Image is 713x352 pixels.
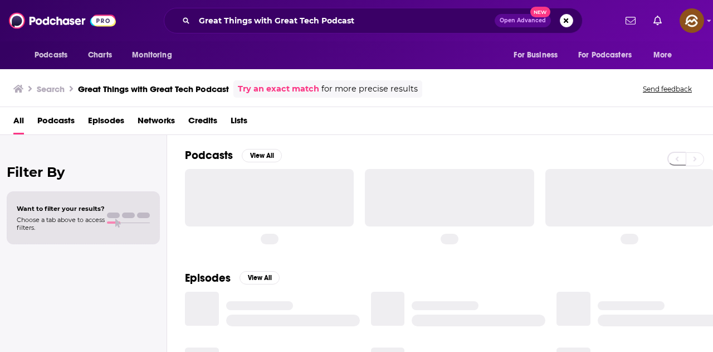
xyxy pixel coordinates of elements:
span: Charts [88,47,112,63]
a: Charts [81,45,119,66]
h2: Filter By [7,164,160,180]
div: Search podcasts, credits, & more... [164,8,583,33]
span: More [653,47,672,63]
a: PodcastsView All [185,148,282,162]
img: User Profile [680,8,704,33]
span: Choose a tab above to access filters. [17,216,105,232]
span: For Podcasters [578,47,632,63]
h3: Search [37,84,65,94]
span: Open Advanced [500,18,546,23]
button: View All [240,271,280,285]
span: Monitoring [132,47,172,63]
img: Podchaser - Follow, Share and Rate Podcasts [9,10,116,31]
span: Logged in as hey85204 [680,8,704,33]
button: open menu [124,45,186,66]
a: Lists [231,112,247,134]
input: Search podcasts, credits, & more... [194,12,495,30]
span: for more precise results [321,83,418,95]
a: All [13,112,24,134]
h3: Great Things with Great Tech Podcast [78,84,229,94]
button: open menu [506,45,572,66]
button: open menu [646,45,686,66]
h2: Episodes [185,271,231,285]
a: Episodes [88,112,124,134]
a: EpisodesView All [185,271,280,285]
a: Credits [188,112,217,134]
a: Try an exact match [238,83,319,95]
a: Show notifications dropdown [649,11,666,30]
a: Podcasts [37,112,75,134]
button: Show profile menu [680,8,704,33]
button: Send feedback [639,84,695,94]
span: New [530,7,550,17]
button: open menu [571,45,648,66]
button: Open AdvancedNew [495,14,551,27]
span: Want to filter your results? [17,205,105,213]
h2: Podcasts [185,148,233,162]
span: For Business [514,47,558,63]
button: open menu [27,45,82,66]
a: Show notifications dropdown [621,11,640,30]
span: Podcasts [35,47,67,63]
button: View All [242,149,282,162]
a: Networks [138,112,175,134]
